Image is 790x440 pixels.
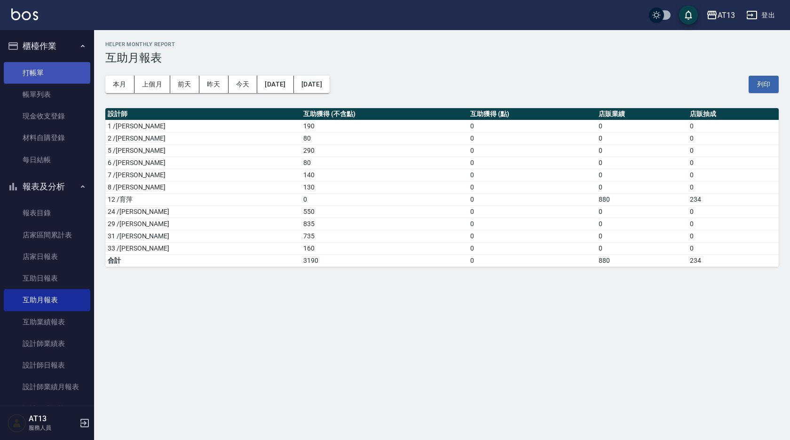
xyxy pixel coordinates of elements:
td: 12 /育萍 [105,193,301,205]
td: 1 /[PERSON_NAME] [105,120,301,132]
td: 合計 [105,254,301,267]
td: 0 [687,218,779,230]
td: 31 /[PERSON_NAME] [105,230,301,242]
img: Person [8,414,26,432]
td: 0 [468,205,596,218]
button: 報表及分析 [4,174,90,199]
td: 835 [301,218,468,230]
a: 互助日報表 [4,267,90,289]
a: 每日結帳 [4,149,90,171]
a: 現金收支登錄 [4,105,90,127]
button: [DATE] [257,76,293,93]
a: 設計師業績月報表 [4,376,90,398]
a: 店家日報表 [4,246,90,267]
td: 0 [468,230,596,242]
td: 7 /[PERSON_NAME] [105,169,301,181]
td: 0 [596,169,687,181]
td: 0 [596,230,687,242]
a: 帳單列表 [4,84,90,105]
td: 880 [596,254,687,267]
td: 80 [301,132,468,144]
button: 昨天 [199,76,229,93]
th: 店販抽成 [687,108,779,120]
table: a dense table [105,108,779,267]
th: 設計師 [105,108,301,120]
button: AT13 [703,6,739,25]
td: 0 [687,242,779,254]
a: 設計師排行榜 [4,398,90,420]
td: 0 [596,205,687,218]
a: 報表目錄 [4,202,90,224]
td: 0 [687,120,779,132]
button: 本月 [105,76,134,93]
div: AT13 [718,9,735,21]
td: 0 [468,157,596,169]
td: 0 [301,193,468,205]
td: 234 [687,254,779,267]
button: 櫃檯作業 [4,34,90,58]
td: 0 [596,120,687,132]
th: 店販業績 [596,108,687,120]
td: 0 [468,242,596,254]
button: 登出 [743,7,779,24]
a: 打帳單 [4,62,90,84]
td: 140 [301,169,468,181]
a: 設計師日報表 [4,354,90,376]
img: Logo [11,8,38,20]
td: 0 [468,169,596,181]
td: 6 /[PERSON_NAME] [105,157,301,169]
td: 0 [468,144,596,157]
td: 160 [301,242,468,254]
td: 0 [596,181,687,193]
td: 0 [468,181,596,193]
td: 130 [301,181,468,193]
td: 735 [301,230,468,242]
h2: Helper Monthly Report [105,41,779,47]
button: 上個月 [134,76,170,93]
td: 0 [596,242,687,254]
td: 80 [301,157,468,169]
td: 0 [687,157,779,169]
td: 0 [687,169,779,181]
p: 服務人員 [29,424,77,432]
a: 材料自購登錄 [4,127,90,149]
td: 29 /[PERSON_NAME] [105,218,301,230]
td: 0 [468,254,596,267]
td: 234 [687,193,779,205]
td: 0 [468,218,596,230]
td: 0 [687,181,779,193]
button: save [679,6,698,24]
button: [DATE] [294,76,330,93]
td: 3190 [301,254,468,267]
a: 設計師業績表 [4,333,90,354]
td: 0 [687,132,779,144]
h3: 互助月報表 [105,51,779,64]
a: 店家區間累計表 [4,224,90,246]
td: 0 [468,132,596,144]
button: 今天 [229,76,258,93]
a: 互助月報表 [4,289,90,311]
td: 2 /[PERSON_NAME] [105,132,301,144]
td: 0 [596,132,687,144]
td: 0 [596,157,687,169]
td: 0 [687,230,779,242]
td: 0 [596,218,687,230]
td: 8 /[PERSON_NAME] [105,181,301,193]
h5: AT13 [29,414,77,424]
button: 列印 [749,76,779,93]
td: 880 [596,193,687,205]
td: 24 /[PERSON_NAME] [105,205,301,218]
th: 互助獲得 (點) [468,108,596,120]
td: 0 [468,120,596,132]
td: 0 [687,205,779,218]
td: 0 [687,144,779,157]
td: 0 [468,193,596,205]
a: 互助業績報表 [4,311,90,333]
td: 290 [301,144,468,157]
td: 550 [301,205,468,218]
td: 0 [596,144,687,157]
td: 190 [301,120,468,132]
button: 前天 [170,76,199,93]
td: 33 /[PERSON_NAME] [105,242,301,254]
th: 互助獲得 (不含點) [301,108,468,120]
